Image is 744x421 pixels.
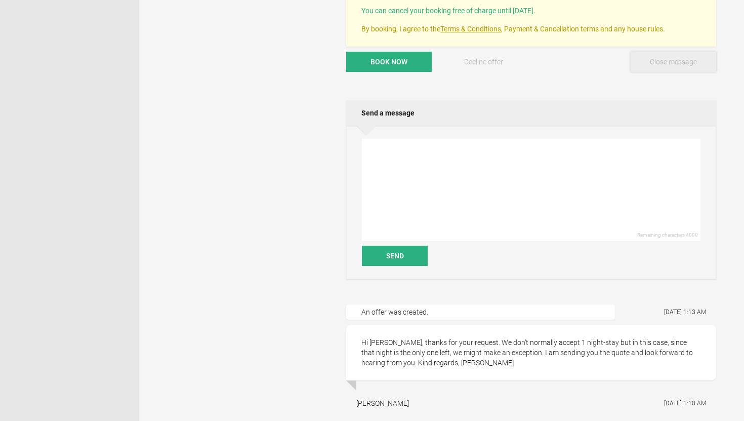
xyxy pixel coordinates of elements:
button: Close message [631,52,716,72]
span: You can cancel your booking free of charge until [DATE]. [361,7,535,15]
p: By booking, I agree to the , Payment & Cancellation terms and any house rules. [361,24,701,34]
span: Decline offer [464,58,503,66]
div: An offer was created. [346,304,615,320]
div: Hi [PERSON_NAME], thanks for your request. We don't normally accept 1 night-stay but in this case... [346,325,716,380]
button: Decline offer [441,52,527,72]
flynt-date-display: [DATE] 1:13 AM [664,309,706,316]
div: [PERSON_NAME] [356,398,409,408]
h2: Send a message [346,100,716,126]
span: Book now [370,58,407,66]
button: Book now [346,52,432,72]
button: Send [362,246,428,266]
flynt-date-display: [DATE] 1:10 AM [664,400,706,407]
a: Terms & Conditions [440,25,501,33]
